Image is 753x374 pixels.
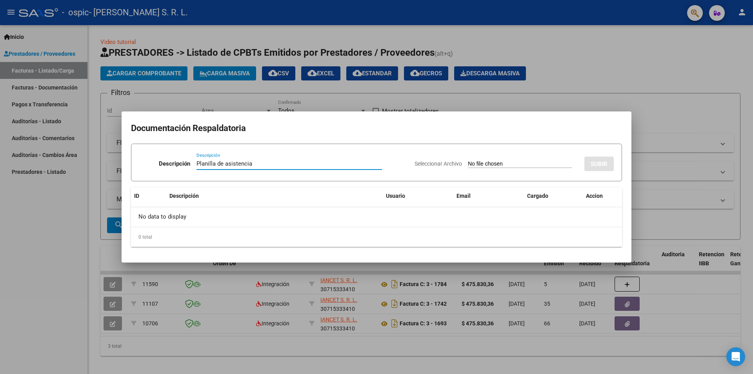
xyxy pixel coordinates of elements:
button: SUBIR [584,157,614,171]
div: No data to display [131,207,622,227]
span: Email [457,193,471,199]
span: Descripción [169,193,199,199]
h2: Documentación Respaldatoria [131,121,622,136]
div: Open Intercom Messenger [726,347,745,366]
span: ID [134,193,139,199]
p: Descripción [159,159,190,168]
span: Usuario [386,193,405,199]
datatable-header-cell: Cargado [524,188,583,204]
span: SUBIR [591,161,607,168]
datatable-header-cell: Accion [583,188,622,204]
datatable-header-cell: Usuario [383,188,453,204]
span: Cargado [527,193,548,199]
span: Seleccionar Archivo [415,161,462,167]
datatable-header-cell: Descripción [166,188,383,204]
div: 0 total [131,227,622,247]
datatable-header-cell: Email [453,188,524,204]
span: Accion [586,193,603,199]
datatable-header-cell: ID [131,188,166,204]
